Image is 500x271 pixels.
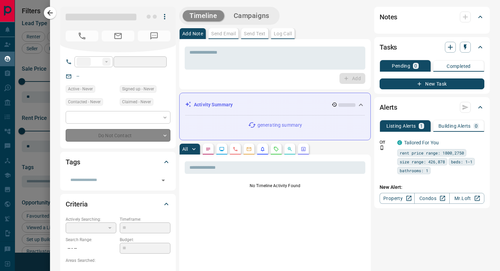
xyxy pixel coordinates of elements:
[183,10,224,21] button: Timeline
[400,149,464,156] span: rent price range: 1800,2750
[122,86,154,92] span: Signed up - Never
[414,193,449,204] a: Condos
[66,199,88,210] h2: Criteria
[66,31,98,41] span: No Number
[66,196,170,212] div: Criteria
[68,86,93,92] span: Active - Never
[386,124,416,128] p: Listing Alerts
[475,124,478,128] p: 0
[380,42,397,53] h2: Tasks
[380,145,384,150] svg: Push Notification Only
[260,146,265,152] svg: Listing Alerts
[414,64,417,68] p: 0
[380,184,484,191] p: New Alert:
[438,124,471,128] p: Building Alerts
[66,157,80,167] h2: Tags
[400,167,428,174] span: bathrooms: 1
[66,129,170,142] div: Do Not Contact
[66,237,116,243] p: Search Range:
[380,139,393,145] p: Off
[400,158,445,165] span: size range: 426,878
[182,147,188,151] p: All
[392,64,410,68] p: Pending
[287,146,293,152] svg: Opportunities
[380,9,484,25] div: Notes
[449,193,484,204] a: Mr.Loft
[397,140,402,145] div: condos.ca
[420,124,423,128] p: 1
[227,10,276,21] button: Campaigns
[66,243,116,254] p: -- - --
[185,183,365,189] p: No Timeline Activity Found
[451,158,472,165] span: beds: 1-1
[301,146,306,152] svg: Agent Actions
[219,146,224,152] svg: Lead Browsing Activity
[380,39,484,55] div: Tasks
[205,146,211,152] svg: Notes
[120,216,170,222] p: Timeframe:
[380,99,484,115] div: Alerts
[77,73,79,79] a: --
[233,146,238,152] svg: Calls
[159,176,168,185] button: Open
[185,98,365,111] div: Activity Summary
[380,78,484,89] button: New Task
[120,237,170,243] p: Budget:
[102,31,134,41] span: No Email
[138,31,170,41] span: No Number
[257,122,302,129] p: generating summary
[194,101,233,108] p: Activity Summary
[380,193,415,204] a: Property
[182,31,203,36] p: Add Note
[122,98,151,105] span: Claimed - Never
[66,216,116,222] p: Actively Searching:
[66,257,170,264] p: Areas Searched:
[404,140,439,145] a: Tailored For You
[246,146,252,152] svg: Emails
[273,146,279,152] svg: Requests
[68,98,101,105] span: Contacted - Never
[380,12,397,22] h2: Notes
[380,102,397,113] h2: Alerts
[447,64,471,69] p: Completed
[66,154,170,170] div: Tags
